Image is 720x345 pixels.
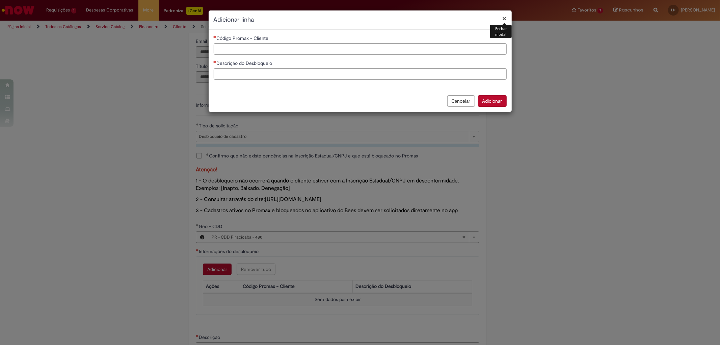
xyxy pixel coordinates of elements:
span: Necessários [214,35,217,38]
h2: Adicionar linha [214,16,507,24]
span: Código Promax - Cliente [217,35,270,41]
span: Descrição do Desbloqueio [217,60,274,66]
div: Fechar modal [490,25,511,38]
input: Código Promax - Cliente [214,43,507,55]
button: Fechar modal [503,15,507,22]
span: Necessários [214,60,217,63]
button: Adicionar [478,95,507,107]
input: Descrição do Desbloqueio [214,68,507,80]
button: Cancelar [447,95,475,107]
